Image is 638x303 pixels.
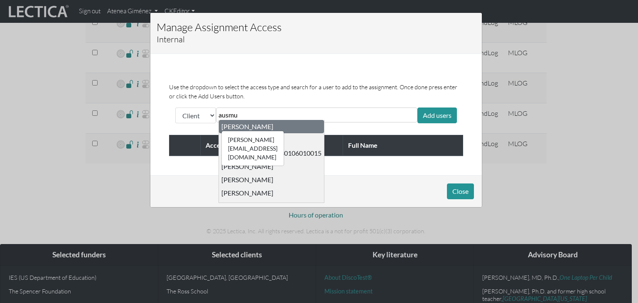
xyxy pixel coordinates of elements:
div: [PERSON_NAME] [221,189,273,197]
h5: Internal [157,35,282,44]
div: [PERSON_NAME] [221,122,273,131]
h4: Manage Assignment Access [157,19,282,35]
div: [PERSON_NAME] [221,202,273,210]
th: Access Type [200,135,343,156]
input: ausmu [218,110,292,120]
p: Use the dropdown to select the access type and search for a user to add to the assignment. Once d... [169,83,463,100]
button: Close [447,183,474,199]
div: [PERSON_NAME] [221,162,273,171]
th: Full Name [343,135,463,156]
div: [PERSON_NAME][EMAIL_ADDRESS][DOMAIN_NAME] [222,132,283,165]
div: [PERSON_NAME] [221,176,273,184]
div: Add users [417,108,457,123]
